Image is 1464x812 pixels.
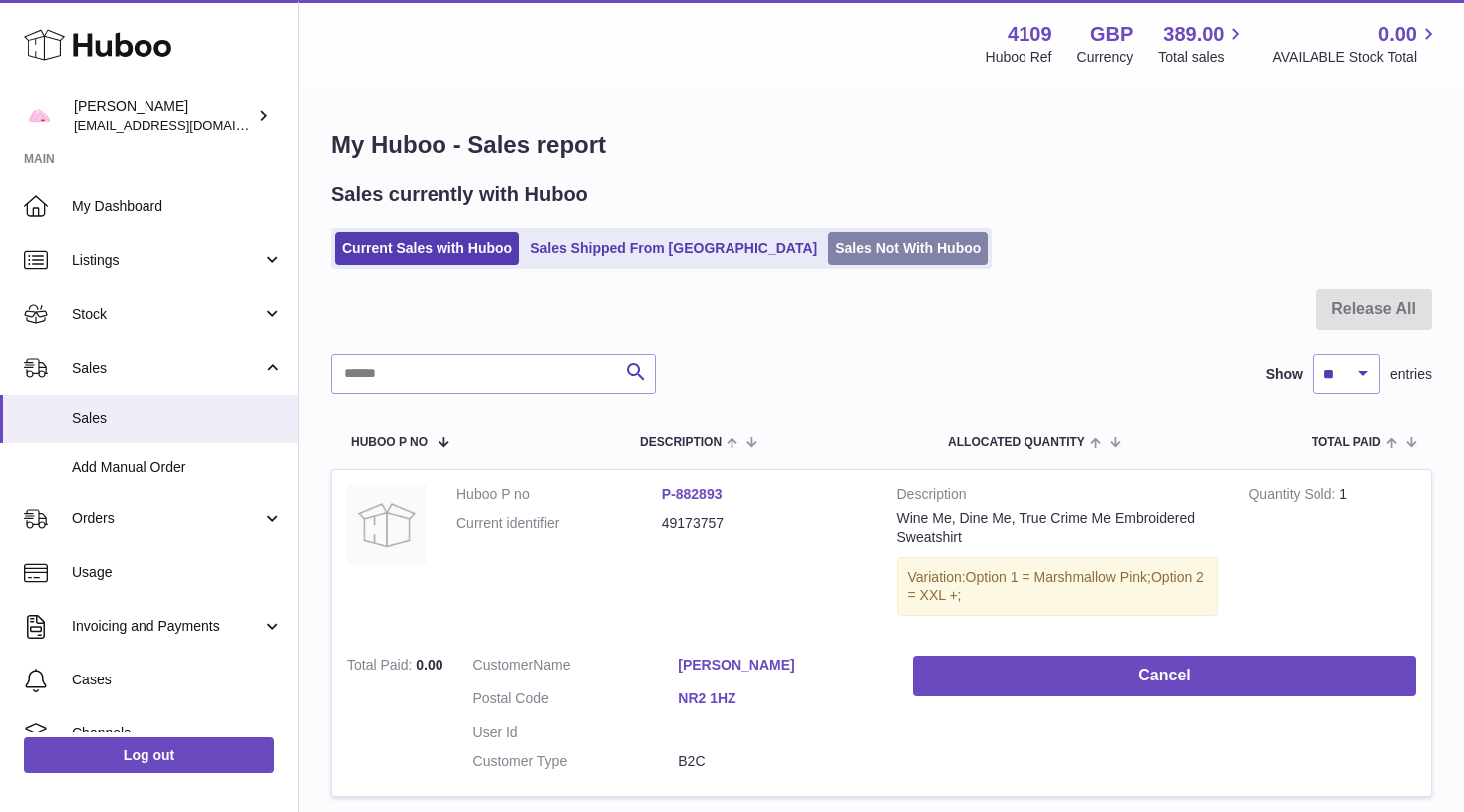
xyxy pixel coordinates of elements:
strong: 4109 [1008,21,1052,48]
span: Option 2 = XXL +; [908,569,1204,604]
strong: Description [897,485,1219,509]
a: Current Sales with Huboo [335,232,519,265]
span: ALLOCATED Quantity [948,436,1085,449]
span: AVAILABLE Stock Total [1272,48,1440,67]
span: Channels [72,724,283,743]
span: Option 1 = Marshmallow Pink; [966,569,1151,585]
dd: 49173757 [662,514,867,533]
span: Usage [72,563,283,582]
a: 389.00 Total sales [1158,21,1247,67]
div: Variation: [897,557,1219,617]
label: Show [1266,365,1303,384]
span: Total paid [1312,436,1381,449]
img: hello@limpetstore.com [24,101,54,131]
span: Description [640,436,722,449]
span: Add Manual Order [72,458,283,477]
dt: Postal Code [473,689,679,713]
span: 0.00 [416,657,442,673]
strong: GBP [1090,21,1133,48]
dt: Huboo P no [456,485,662,504]
div: Wine Me, Dine Me, True Crime Me Embroidered Sweatshirt [897,509,1219,547]
a: Sales Not With Huboo [828,232,988,265]
img: no-photo.jpg [347,485,427,565]
dt: Customer Type [473,752,679,771]
span: entries [1390,365,1432,384]
span: 0.00 [1378,21,1417,48]
h2: Sales currently with Huboo [331,181,588,208]
a: NR2 1HZ [678,689,883,708]
span: Sales [72,409,283,428]
a: 0.00 AVAILABLE Stock Total [1272,21,1440,67]
button: Cancel [913,656,1416,696]
span: Orders [72,509,262,528]
strong: Quantity Sold [1248,486,1339,507]
span: Sales [72,359,262,378]
dt: User Id [473,723,679,742]
a: P-882893 [662,486,723,502]
a: [PERSON_NAME] [678,656,883,675]
div: [PERSON_NAME] [74,97,253,135]
span: Cases [72,671,283,689]
span: Customer [473,657,534,673]
span: 389.00 [1163,21,1224,48]
a: Sales Shipped From [GEOGRAPHIC_DATA] [523,232,824,265]
span: Total sales [1158,48,1247,67]
dt: Current identifier [456,514,662,533]
span: [EMAIL_ADDRESS][DOMAIN_NAME] [74,117,293,133]
td: 1 [1233,470,1431,641]
div: Huboo Ref [986,48,1052,67]
strong: Total Paid [347,657,416,677]
span: Huboo P no [351,436,428,449]
h1: My Huboo - Sales report [331,130,1432,161]
dd: B2C [678,752,883,771]
div: Currency [1077,48,1134,67]
span: Stock [72,305,262,324]
dt: Name [473,656,679,679]
span: Invoicing and Payments [72,617,262,636]
span: Listings [72,251,262,270]
a: Log out [24,737,274,773]
span: My Dashboard [72,197,283,216]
